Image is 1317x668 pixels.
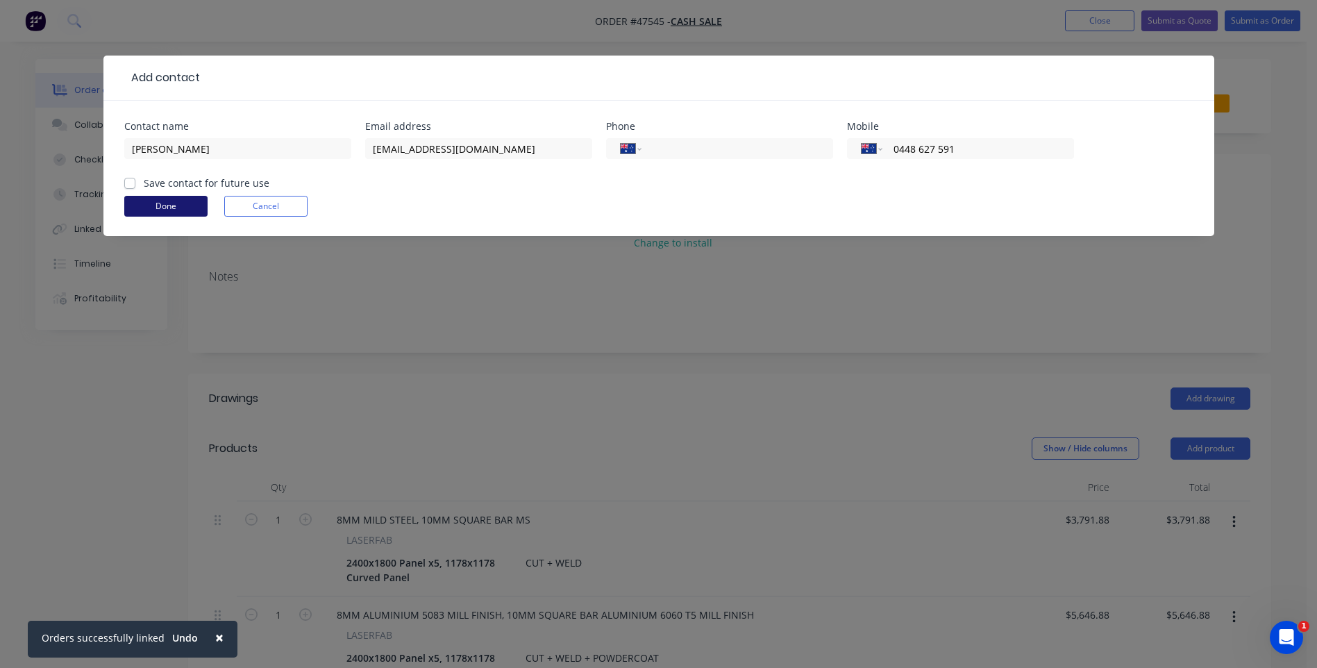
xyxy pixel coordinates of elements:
button: Close [201,621,237,654]
label: Save contact for future use [144,176,269,190]
span: × [215,628,224,647]
div: Email address [365,122,592,131]
button: Undo [165,628,205,649]
div: Add contact [124,69,200,86]
div: Mobile [847,122,1074,131]
span: 1 [1298,621,1309,632]
button: Done [124,196,208,217]
button: Cancel [224,196,308,217]
div: Phone [606,122,833,131]
iframe: Intercom live chat [1270,621,1303,654]
div: Contact name [124,122,351,131]
div: Orders successfully linked [42,631,165,645]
